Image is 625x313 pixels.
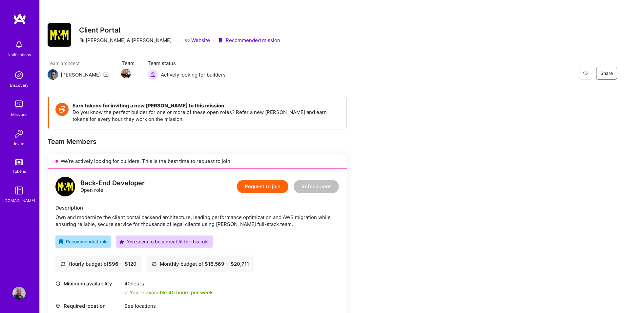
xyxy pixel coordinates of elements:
[55,280,121,287] div: Minimum availability
[11,287,27,300] a: User Avatar
[161,71,226,78] span: Actively looking for builders
[73,103,340,109] h4: Earn tokens for inviting a new [PERSON_NAME] to this mission
[124,302,205,309] div: See locations
[55,177,75,196] img: logo
[59,239,63,244] i: icon RecommendedBadge
[79,38,84,43] i: icon CompanyGray
[12,127,26,140] img: Invite
[48,137,347,146] div: Team Members
[80,180,145,193] div: Open role
[11,111,27,118] div: Missions
[55,303,60,308] i: icon Location
[12,69,26,82] img: discovery
[121,69,131,78] img: Team Member Avatar
[73,109,340,123] p: Do you know the perfect builder for one or more of these open roles? Refer a new [PERSON_NAME] an...
[55,204,339,211] div: Description
[55,103,69,116] img: Token icon
[12,98,26,111] img: teamwork
[8,51,31,58] div: Notifications
[48,60,109,67] span: Team architect
[14,140,24,147] div: Invite
[60,260,136,267] div: Hourly budget of $ 96 — $ 120
[12,38,26,51] img: bell
[119,238,210,245] div: You seem to be a great fit for this role!
[55,214,339,228] div: Own and modernize the client portal backend architecture, leading performance optimization and AW...
[12,287,26,300] img: User Avatar
[13,13,26,25] img: logo
[48,23,71,47] img: Company Logo
[80,180,145,187] div: Back-End Developer
[124,291,128,295] i: icon Check
[122,60,135,67] span: Team
[148,69,158,80] img: Actively looking for builders
[10,82,29,89] div: Discovery
[12,184,26,197] img: guide book
[12,168,26,175] div: Tokens
[119,239,124,244] i: icon PurpleStar
[148,60,226,67] span: Team status
[213,37,215,44] div: ·
[48,154,347,169] div: We’re actively looking for builders. This is the best time to request to join.
[79,26,280,34] h3: Client Portal
[3,197,35,204] div: [DOMAIN_NAME]
[15,159,23,165] img: tokens
[218,38,223,43] i: icon PurpleRibbon
[55,281,60,286] i: icon Clock
[60,261,65,266] i: icon Cash
[600,70,613,77] span: Share
[124,280,213,287] div: 40 hours
[152,260,249,267] div: Monthly budget of $ 16,569 — $ 20,711
[79,37,172,44] div: [PERSON_NAME] & [PERSON_NAME]
[218,37,280,44] div: Recommended mission
[61,71,101,78] div: [PERSON_NAME]
[48,69,58,80] img: Team Architect
[294,180,339,193] button: Refer a peer
[596,67,617,80] button: Share
[55,302,121,309] div: Required location
[124,289,213,296] div: You're available 40 hours per week
[583,71,588,76] i: icon EyeClosed
[59,238,108,245] div: Recommended role
[237,180,288,193] button: Request to join
[185,37,210,44] a: Website
[122,68,130,79] a: Team Member Avatar
[103,72,109,77] i: icon Mail
[152,261,156,266] i: icon Cash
